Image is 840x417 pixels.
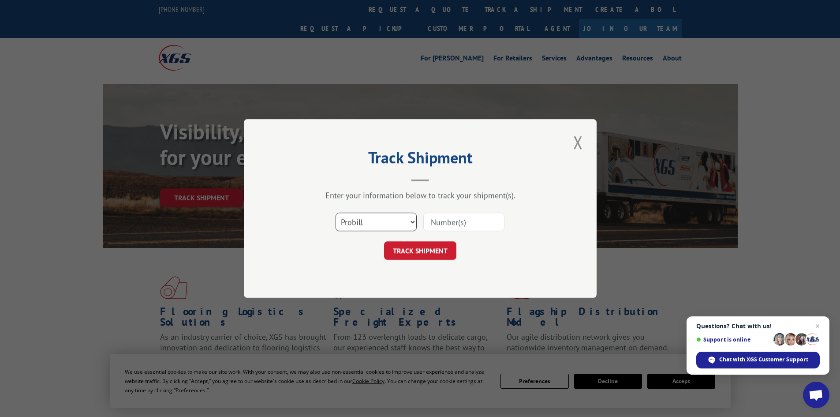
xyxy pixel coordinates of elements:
[571,130,586,154] button: Close modal
[288,151,553,168] h2: Track Shipment
[719,356,808,364] span: Chat with XGS Customer Support
[288,190,553,200] div: Enter your information below to track your shipment(s).
[384,241,456,260] button: TRACK SHIPMENT
[696,323,820,330] span: Questions? Chat with us!
[696,336,770,343] span: Support is online
[696,352,820,368] span: Chat with XGS Customer Support
[803,382,829,408] a: Open chat
[423,213,504,231] input: Number(s)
